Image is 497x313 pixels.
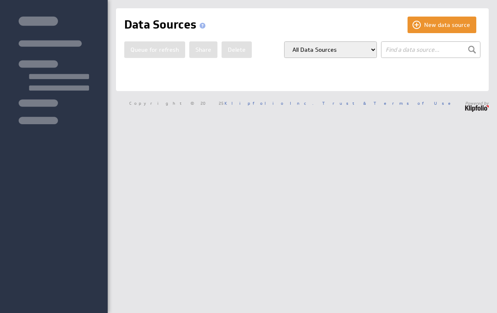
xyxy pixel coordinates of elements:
[465,101,489,105] span: Powered by
[465,105,489,112] img: logo-footer.png
[381,41,480,58] input: Find a data source...
[222,41,252,58] button: Delete
[224,100,314,106] a: Klipfolio Inc.
[322,100,456,106] a: Trust & Terms of Use
[19,17,89,124] img: skeleton-sidenav.svg
[189,41,217,58] button: Share
[124,41,185,58] button: Queue for refresh
[129,101,314,105] span: Copyright © 2025
[124,17,209,33] h1: Data Sources
[408,17,476,33] button: New data source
